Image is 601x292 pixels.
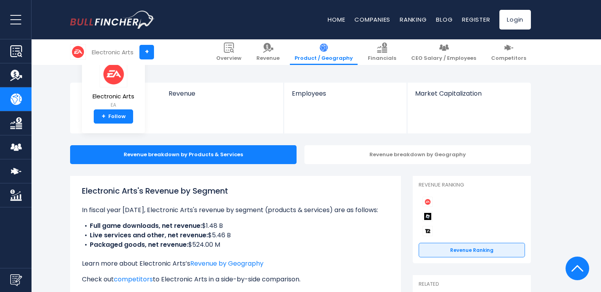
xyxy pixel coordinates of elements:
[70,11,155,29] img: bullfincher logo
[407,83,530,111] a: Market Capitalization
[292,90,399,97] span: Employees
[82,205,389,215] p: In fiscal year [DATE], Electronic Arts's revenue by segment (products & services) are as follows:
[290,39,358,65] a: Product / Geography
[93,102,134,109] small: EA
[161,83,284,111] a: Revenue
[100,61,127,87] img: EA logo
[94,109,133,124] a: +Follow
[295,55,353,62] span: Product / Geography
[411,55,476,62] span: CEO Salary / Employees
[169,90,276,97] span: Revenue
[139,45,154,59] a: +
[92,48,134,57] div: Electronic Arts
[82,240,389,249] li: $524.00 M
[70,44,85,59] img: EA logo
[82,221,389,231] li: $1.48 B
[419,243,525,258] a: Revenue Ranking
[256,55,280,62] span: Revenue
[211,39,246,65] a: Overview
[114,275,153,284] a: competitors
[423,197,433,207] img: Electronic Arts competitors logo
[363,39,401,65] a: Financials
[499,10,531,30] a: Login
[102,113,106,120] strong: +
[419,281,525,288] p: Related
[354,15,390,24] a: Companies
[252,39,284,65] a: Revenue
[304,145,531,164] div: Revenue breakdown by Geography
[328,15,345,24] a: Home
[406,39,481,65] a: CEO Salary / Employees
[70,11,155,29] a: Go to homepage
[486,39,531,65] a: Competitors
[82,185,389,197] h1: Electronic Arts's Revenue by Segment
[368,55,396,62] span: Financials
[92,61,135,110] a: Electronic Arts EA
[70,145,297,164] div: Revenue breakdown by Products & Services
[82,259,389,268] p: Learn more about Electronic Arts’s
[419,182,525,189] p: Revenue Ranking
[423,226,433,236] img: Take-Two Interactive Software competitors logo
[462,15,490,24] a: Register
[423,211,433,222] img: Roblox Corporation competitors logo
[90,240,188,249] b: Packaged goods, net revenue:
[284,83,406,111] a: Employees
[491,55,526,62] span: Competitors
[436,15,453,24] a: Blog
[93,93,134,100] span: Electronic Arts
[190,259,263,268] a: Revenue by Geography
[415,90,522,97] span: Market Capitalization
[216,55,241,62] span: Overview
[82,231,389,240] li: $5.46 B
[90,231,208,240] b: Live services and other, net revenue:
[82,275,389,284] p: Check out to Electronic Arts in a side-by-side comparison.
[400,15,427,24] a: Ranking
[90,221,202,230] b: Full game downloads, net revenue:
